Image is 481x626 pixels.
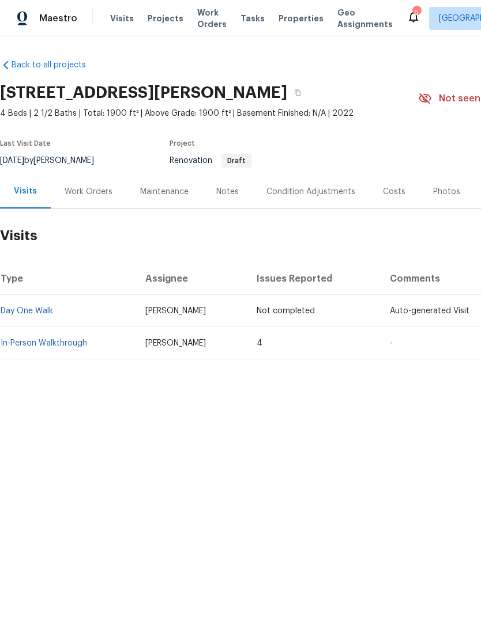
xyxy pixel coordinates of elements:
div: Costs [383,186,405,198]
div: Work Orders [65,186,112,198]
div: Photos [433,186,460,198]
span: Project [170,140,195,147]
div: 6 [412,7,420,18]
span: Tasks [240,14,265,22]
span: Draft [223,157,250,164]
span: [PERSON_NAME] [145,307,206,315]
span: Work Orders [197,7,227,30]
a: In-Person Walkthrough [1,339,87,347]
span: Auto-generated Visit [390,307,469,315]
span: Visits [110,13,134,24]
div: Notes [216,186,239,198]
th: Assignee [136,263,248,295]
span: Projects [148,13,183,24]
span: 4 [257,339,262,347]
div: Visits [14,185,37,197]
span: Properties [279,13,324,24]
button: Copy Address [287,82,308,103]
span: Not completed [257,307,315,315]
span: Renovation [170,157,251,165]
span: [PERSON_NAME] [145,339,206,347]
div: Condition Adjustments [266,186,355,198]
span: Maestro [39,13,77,24]
span: Geo Assignments [337,7,393,30]
a: Day One Walk [1,307,53,315]
div: Maintenance [140,186,189,198]
span: - [390,339,393,347]
th: Issues Reported [247,263,380,295]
